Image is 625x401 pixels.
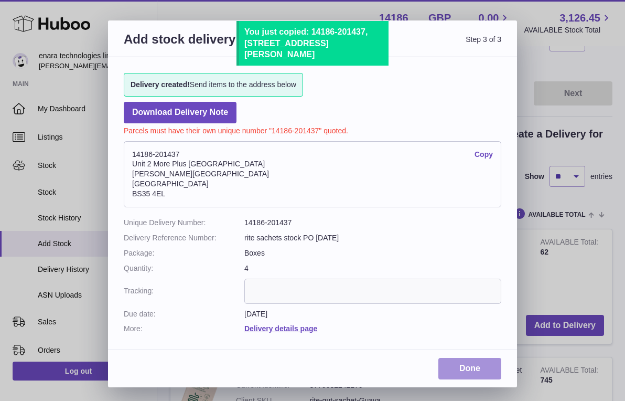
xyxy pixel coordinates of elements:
dt: Due date: [124,309,244,319]
strong: Delivery created! [131,80,190,89]
dt: Unique Delivery Number: [124,218,244,228]
h3: Add stock delivery [124,31,312,60]
dt: More: [124,324,244,334]
dt: Tracking: [124,279,244,304]
span: Send items to the address below [131,80,296,90]
p: Parcels must have their own unique number "14186-201437" quoted. [124,123,501,136]
a: Download Delivery Note [124,102,236,123]
dd: rite sachets stock PO [DATE] [244,233,501,243]
dd: 14186-201437 [244,218,501,228]
dd: 4 [244,263,501,273]
span: Step 3 of 3 [312,31,501,60]
address: 14186-201437 Unit 2 More Plus [GEOGRAPHIC_DATA] [PERSON_NAME][GEOGRAPHIC_DATA] [GEOGRAPHIC_DATA] ... [124,141,501,207]
dt: Delivery Reference Number: [124,233,244,243]
dt: Quantity: [124,263,244,273]
dt: Package: [124,248,244,258]
a: Delivery details page [244,324,317,333]
div: You just copied: 14186-201437, [STREET_ADDRESS][PERSON_NAME] [244,26,383,60]
a: Copy [475,150,493,160]
dd: Boxes [244,248,501,258]
dd: [DATE] [244,309,501,319]
a: Done [438,358,501,379]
